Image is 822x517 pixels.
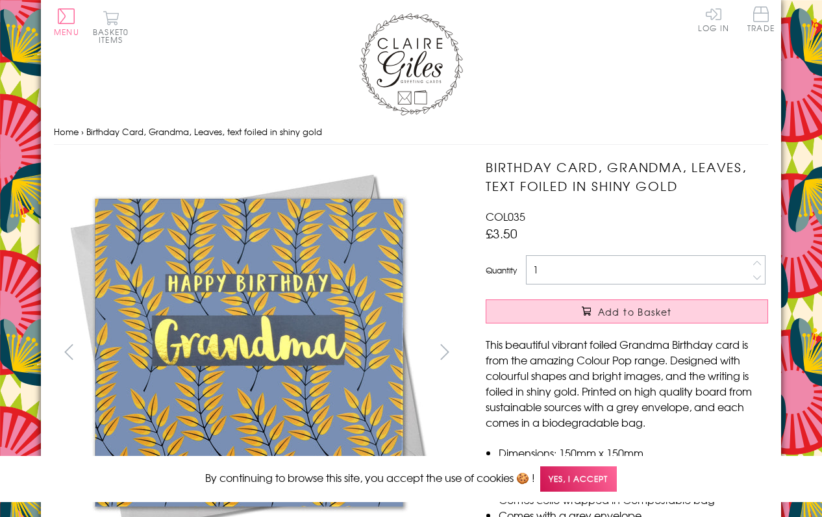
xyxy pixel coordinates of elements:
p: This beautiful vibrant foiled Grandma Birthday card is from the amazing Colour Pop range. Designe... [486,336,768,430]
button: Menu [54,8,79,36]
button: next [430,337,460,366]
span: £3.50 [486,224,517,242]
span: › [81,125,84,138]
li: Dimensions: 150mm x 150mm [499,445,768,460]
a: Log In [698,6,729,32]
nav: breadcrumbs [54,119,768,145]
span: Add to Basket [598,305,672,318]
button: prev [54,337,83,366]
a: Home [54,125,79,138]
span: Menu [54,26,79,38]
a: Trade [747,6,775,34]
span: 0 items [99,26,129,45]
span: Yes, I accept [540,466,617,492]
label: Quantity [486,264,517,276]
h1: Birthday Card, Grandma, Leaves, text foiled in shiny gold [486,158,768,195]
span: Trade [747,6,775,32]
button: Add to Basket [486,299,768,323]
img: Claire Giles Greetings Cards [359,13,463,116]
span: Birthday Card, Grandma, Leaves, text foiled in shiny gold [86,125,322,138]
span: COL035 [486,208,525,224]
button: Basket0 items [93,10,129,44]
